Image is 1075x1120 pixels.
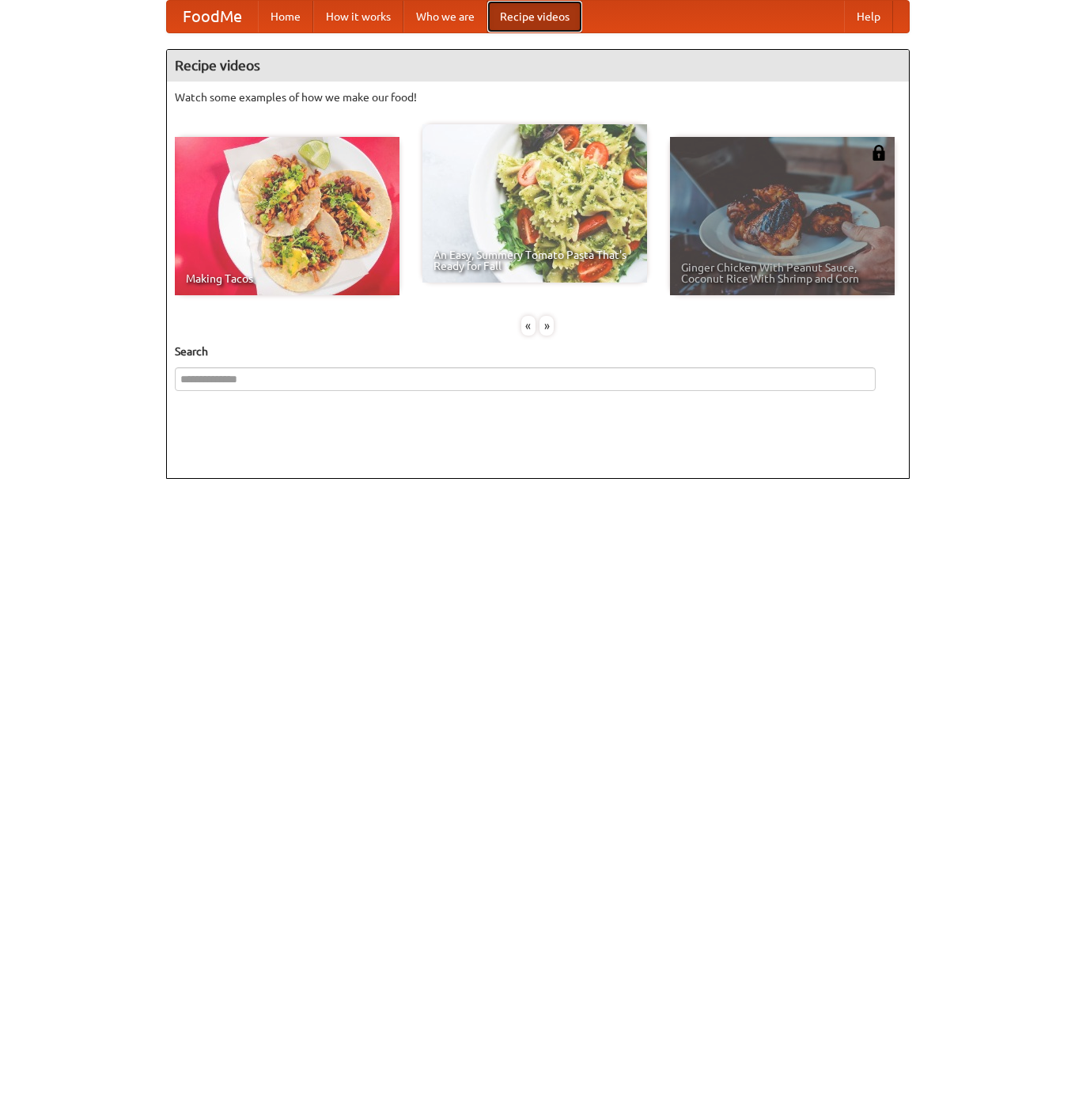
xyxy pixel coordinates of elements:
div: « [521,316,536,336]
a: Who we are [403,1,487,32]
a: An Easy, Summery Tomato Pasta That's Ready for Fall [422,124,647,283]
a: Home [258,1,313,32]
a: Help [844,1,893,32]
a: Recipe videos [487,1,582,32]
a: FoodMe [167,1,258,32]
p: Watch some examples of how we make our food! [175,89,901,105]
h5: Search [175,344,901,359]
a: How it works [313,1,403,32]
span: An Easy, Summery Tomato Pasta That's Ready for Fall [433,249,636,271]
img: 483408.png [871,145,887,161]
h4: Recipe videos [167,50,909,82]
span: Making Tacos [186,273,388,284]
a: Making Tacos [175,137,399,295]
div: » [539,316,554,336]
